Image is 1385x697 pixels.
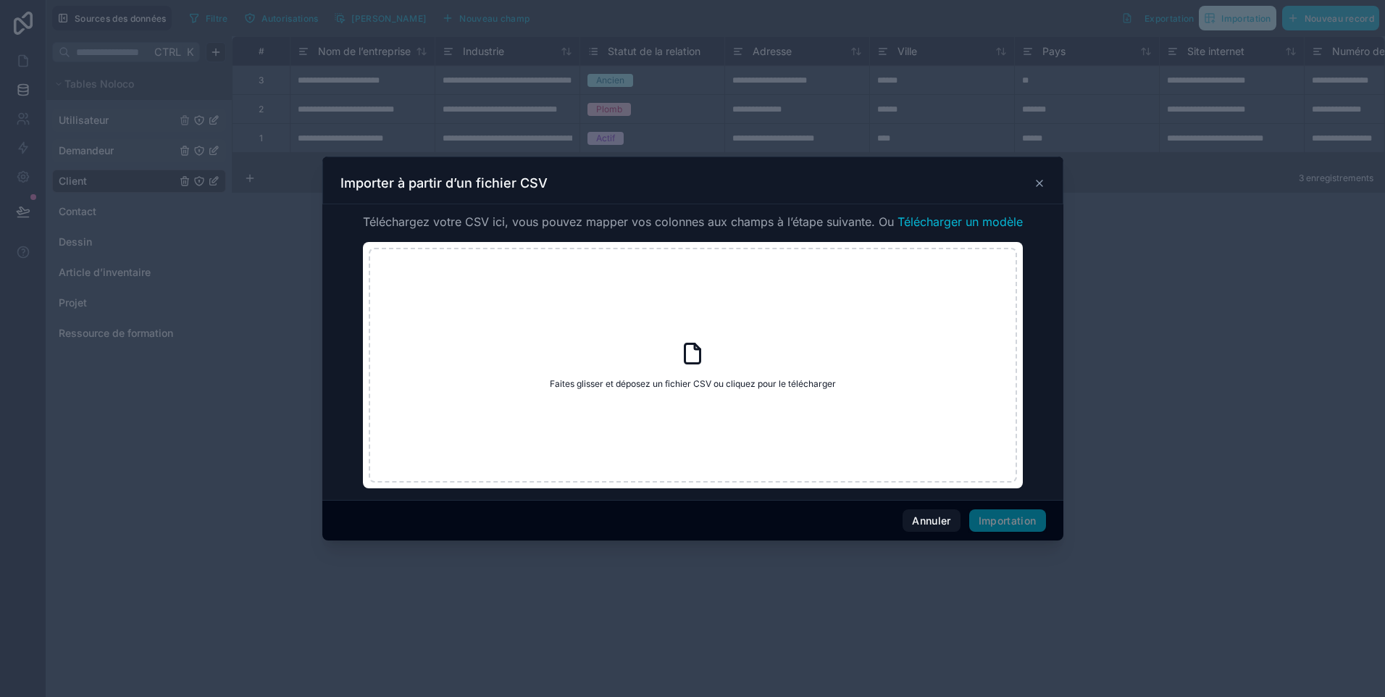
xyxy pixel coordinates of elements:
[363,213,894,230] font: Téléchargez votre CSV ici, vous pouvez mapper vos colonnes aux champs à l’étape suivante. Ou
[903,509,960,533] button: Annuler
[897,213,1023,230] button: Télécharger un modèle
[550,378,836,390] span: Faites glisser et déposez un fichier CSV ou cliquez pour le télécharger
[340,175,548,192] h3: Importer à partir d’un fichier CSV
